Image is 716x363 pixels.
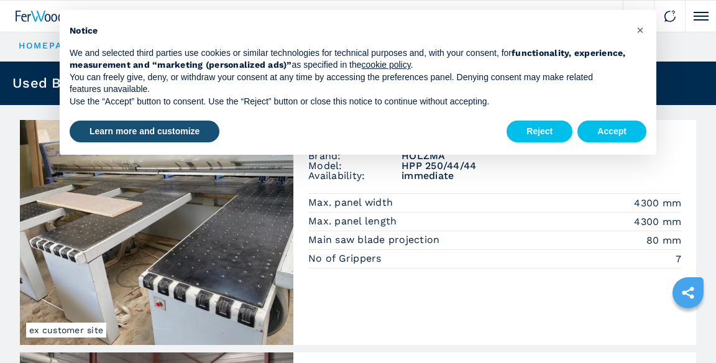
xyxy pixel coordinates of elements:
[70,121,219,143] button: Learn more and customize
[308,214,400,228] p: Max. panel length
[634,196,681,210] em: 4300 mm
[646,233,681,247] em: 80 mm
[676,252,681,266] em: 7
[70,25,626,37] h2: Notice
[362,60,411,70] a: cookie policy
[308,252,385,265] p: No of Grippers
[402,161,681,171] h3: HPP 250/44/44
[634,214,681,229] em: 4300 mm
[70,96,626,108] p: Use the “Accept” button to consent. Use the “Reject” button or close this notice to continue with...
[20,120,696,345] a: Front Loading Beam Panel Saws HOLZMA HPP 250/44/44ex customer siteFront Loading Beam Panel SawsCo...
[70,71,626,96] p: You can freely give, deny, or withdraw your consent at any time by accessing the preferences pane...
[507,121,572,143] button: Reject
[16,11,67,22] img: Ferwood
[70,48,626,70] strong: functionality, experience, measurement and “marketing (personalized ads)”
[19,40,77,50] a: HOMEPAGE
[636,22,644,37] span: ×
[630,20,650,40] button: Close this notice
[308,171,402,181] span: Availability:
[672,277,704,308] a: sharethis
[308,196,396,209] p: Max. panel width
[12,76,167,90] h1: Used Beam Panel Saw
[577,121,646,143] button: Accept
[70,47,626,71] p: We and selected third parties use cookies or similar technologies for technical purposes and, wit...
[308,233,443,247] p: Main saw blade projection
[308,161,402,171] span: Model:
[664,10,676,22] img: Contact us
[26,323,106,338] span: ex customer site
[685,1,716,32] button: Click to toggle menu
[20,120,293,345] img: Front Loading Beam Panel Saws HOLZMA HPP 250/44/44
[402,171,681,181] span: immediate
